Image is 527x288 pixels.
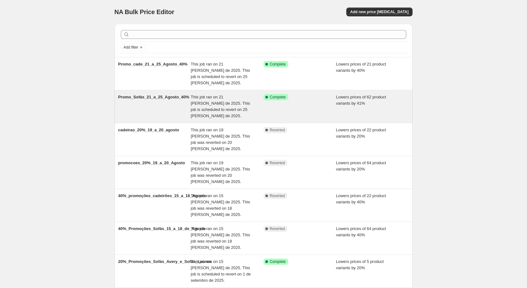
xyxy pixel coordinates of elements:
button: Add new price [MEDICAL_DATA] [346,8,412,16]
span: Lowers prices of 64 product variants by 40% [336,226,386,237]
span: Promo_Sofás_21_a_25_Agosto_40% [118,95,189,99]
span: Reverted [270,193,285,198]
span: Lowers prices of 21 product variants by 40% [336,62,386,73]
span: This job ran on 15 [PERSON_NAME] de 2025. This job is scheduled to revert on 1 de setembro de 2025. [191,259,251,283]
span: Promo_cade_21_a_25_Agosto_40% [118,62,188,66]
span: Lowers prices of 64 product variants by 20% [336,160,386,171]
span: Add new price [MEDICAL_DATA] [350,9,408,14]
span: This job ran on 21 [PERSON_NAME] de 2025. This job is scheduled to revert on 25 [PERSON_NAME] de ... [191,95,250,118]
span: This job ran on 19 [PERSON_NAME] de 2025. This job was reverted on 20 [PERSON_NAME] de 2025. [191,160,250,184]
span: 20%_Promoções_Sofás_Avery_e_Sofás_Lauren [118,259,211,264]
span: NA Bulk Price Editor [114,8,174,15]
span: Reverted [270,226,285,231]
span: Complete [270,95,286,100]
span: This job ran on 15 [PERSON_NAME] de 2025. This job was reverted on 18 [PERSON_NAME] de 2025. [191,193,250,217]
span: This job ran on 15 [PERSON_NAME] de 2025. This job was reverted on 18 [PERSON_NAME] de 2025. [191,226,250,250]
span: Lowers prices of 22 product variants by 40% [336,193,386,204]
span: Complete [270,62,286,67]
span: Lowers prices of 5 product variants by 20% [336,259,384,270]
span: Add filter [124,45,138,50]
span: Complete [270,259,286,264]
span: 40%_promoções_cadeirões_15_a_18_Agosto [118,193,206,198]
span: promocoes_20%_19_a_20_Agosto [118,160,185,165]
span: Lowers prices of 62 product variants by 41% [336,95,386,106]
span: This job ran on 19 [PERSON_NAME] de 2025. This job was reverted on 20 [PERSON_NAME] de 2025. [191,128,250,151]
span: cadeirao_20%_19_a_20_agosto [118,128,179,132]
span: 40%_Promoções_Sofás_15_a_18_de_Agosto [118,226,206,231]
span: Lowers prices of 22 product variants by 20% [336,128,386,139]
span: Reverted [270,160,285,165]
button: Add filter [121,44,146,51]
span: This job ran on 21 [PERSON_NAME] de 2025. This job is scheduled to revert on 25 [PERSON_NAME] de ... [191,62,250,85]
span: Reverted [270,128,285,133]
